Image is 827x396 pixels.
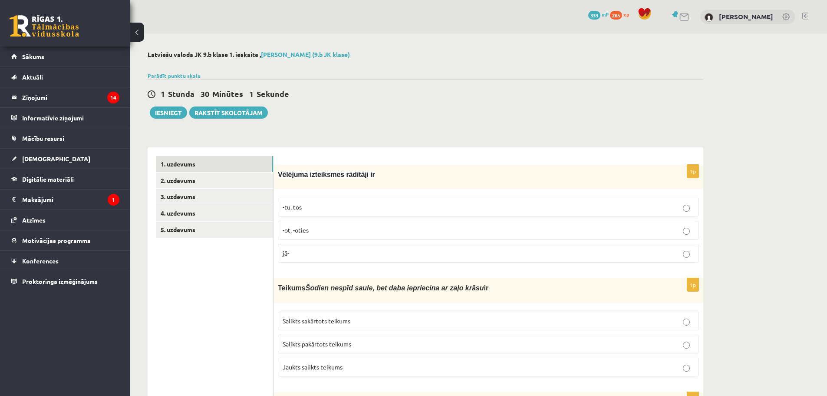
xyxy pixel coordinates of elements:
[602,11,609,18] span: mP
[22,73,43,81] span: Aktuāli
[249,89,254,99] span: 1
[22,257,59,265] span: Konferences
[22,53,44,60] span: Sākums
[22,155,90,163] span: [DEMOGRAPHIC_DATA]
[11,210,119,230] a: Atzīmes
[283,203,302,211] span: -tu, tos
[22,134,64,142] span: Mācību resursi
[11,251,119,271] a: Konferences
[156,189,273,205] a: 3. uzdevums
[588,11,600,20] span: 333
[108,194,119,206] i: 1
[161,89,165,99] span: 1
[11,230,119,250] a: Motivācijas programma
[107,92,119,103] i: 14
[687,278,699,292] p: 1p
[257,89,289,99] span: Sekunde
[22,216,46,224] span: Atzīmes
[683,228,690,235] input: -ot, -oties
[278,284,488,292] span: Teikums ir
[148,72,201,79] a: Parādīt punktu skalu
[719,12,773,21] a: [PERSON_NAME]
[683,319,690,326] input: Salikts sakārtots teikums
[283,363,343,371] span: Jaukts salikts teikums
[150,106,187,119] button: Iesniegt
[283,340,351,348] span: Salikts pakārtots teikums
[168,89,194,99] span: Stunda
[11,190,119,210] a: Maksājumi1
[148,51,703,58] h2: Latviešu valoda JK 9.b klase 1. ieskaite ,
[610,11,633,18] a: 265 xp
[22,190,119,210] legend: Maksājumi
[623,11,629,18] span: xp
[156,222,273,238] a: 5. uzdevums
[683,365,690,372] input: Jaukts salikts teikums
[156,205,273,221] a: 4. uzdevums
[283,317,350,325] span: Salikts sakārtots teikums
[11,108,119,128] a: Informatīvie ziņojumi
[156,156,273,172] a: 1. uzdevums
[683,342,690,349] input: Salikts pakārtots teikums
[11,87,119,107] a: Ziņojumi14
[683,251,690,258] input: jā-
[212,89,243,99] span: Minūtes
[588,11,609,18] a: 333 mP
[22,175,74,183] span: Digitālie materiāli
[11,128,119,148] a: Mācību resursi
[22,236,91,244] span: Motivācijas programma
[683,205,690,212] input: -tu, tos
[278,171,375,178] span: Vēlējuma izteiksmes rādītāji ir
[22,87,119,107] legend: Ziņojumi
[22,277,98,285] span: Proktoringa izmēģinājums
[201,89,209,99] span: 30
[306,284,484,292] i: Šodien nespīd saule, bet daba iepriecina ar zaļo krāsu
[610,11,622,20] span: 265
[10,15,79,37] a: Rīgas 1. Tālmācības vidusskola
[11,67,119,87] a: Aktuāli
[283,249,289,257] span: jā-
[283,226,309,234] span: -ot, -oties
[687,164,699,178] p: 1p
[156,173,273,189] a: 2. uzdevums
[11,271,119,291] a: Proktoringa izmēģinājums
[189,106,268,119] a: Rakstīt skolotājam
[11,47,119,67] a: Sākums
[11,149,119,169] a: [DEMOGRAPHIC_DATA]
[22,108,119,128] legend: Informatīvie ziņojumi
[261,50,350,58] a: [PERSON_NAME] (9.b JK klase)
[705,13,713,22] img: Kristaps Veinbergs
[11,169,119,189] a: Digitālie materiāli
